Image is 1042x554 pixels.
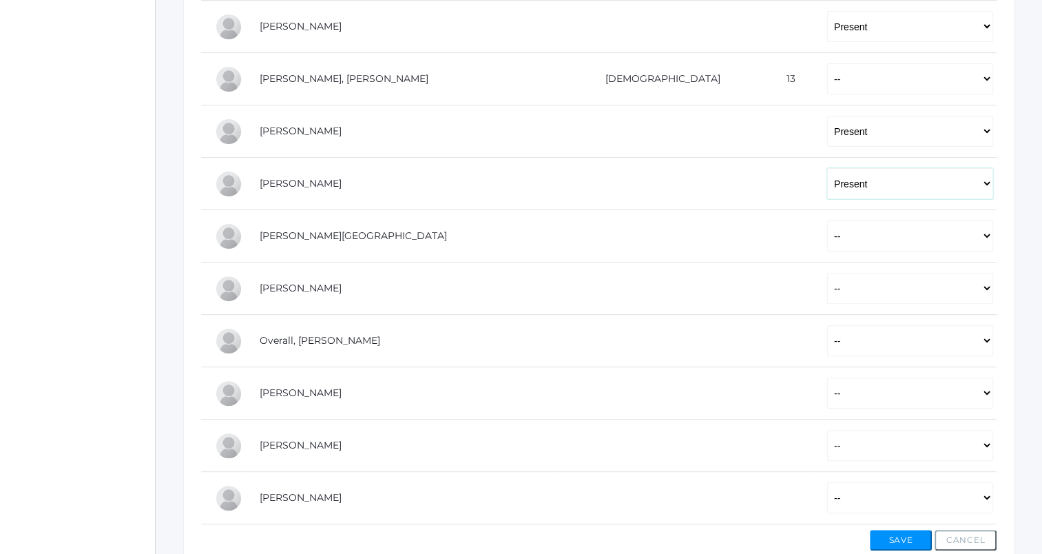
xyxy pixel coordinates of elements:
a: [PERSON_NAME] [260,20,342,32]
button: Save [870,530,932,551]
a: [PERSON_NAME] [260,387,342,399]
a: [PERSON_NAME] [260,439,342,451]
div: Leah Vichinsky [215,484,242,512]
div: Emme Renz [215,432,242,460]
div: Presley Davenport [215,65,242,93]
button: Cancel [935,530,997,551]
a: [PERSON_NAME][GEOGRAPHIC_DATA] [260,229,447,242]
a: [PERSON_NAME], [PERSON_NAME] [260,72,428,85]
div: Eva Carr [215,13,242,41]
div: Marissa Myers [215,275,242,302]
div: Rachel Hayton [215,170,242,198]
a: Overall, [PERSON_NAME] [260,334,380,347]
div: Austin Hill [215,223,242,250]
td: [DEMOGRAPHIC_DATA] [557,53,758,105]
a: [PERSON_NAME] [260,125,342,137]
a: [PERSON_NAME] [260,282,342,294]
a: [PERSON_NAME] [260,491,342,504]
div: Olivia Puha [215,380,242,407]
div: LaRae Erner [215,118,242,145]
td: 13 [758,53,813,105]
a: [PERSON_NAME] [260,177,342,189]
div: Chris Overall [215,327,242,355]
